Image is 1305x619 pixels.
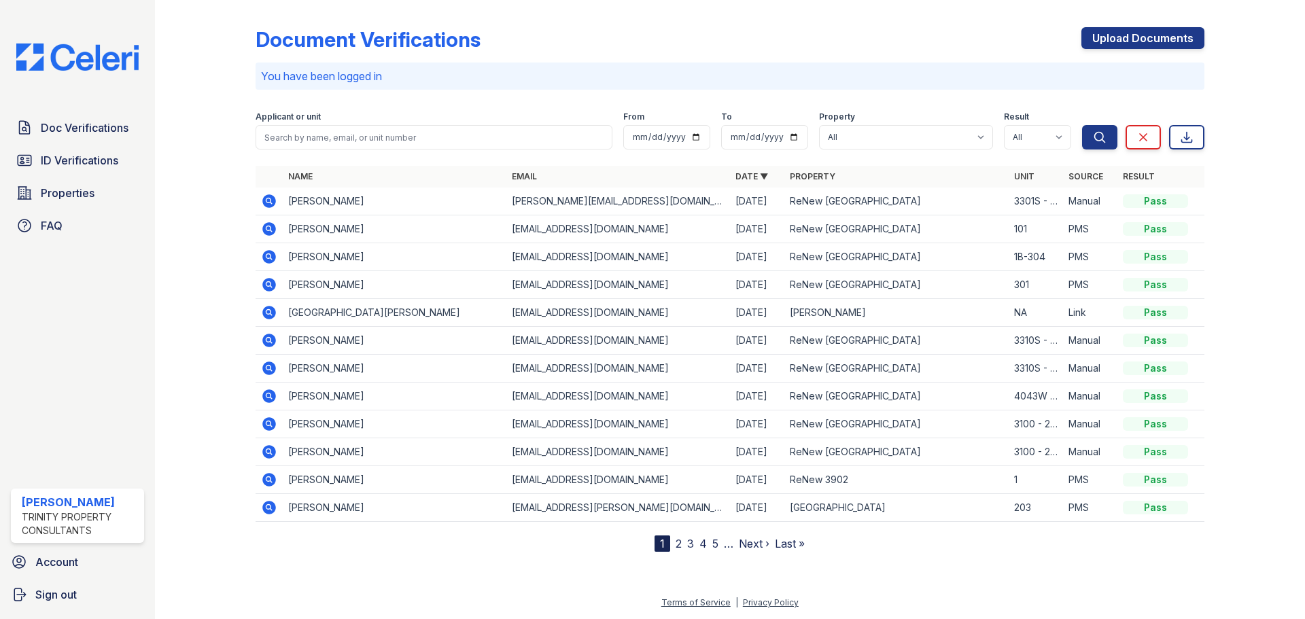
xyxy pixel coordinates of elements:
[283,466,506,494] td: [PERSON_NAME]
[1009,383,1063,410] td: 4043W - 102
[1009,215,1063,243] td: 101
[1009,271,1063,299] td: 301
[1123,417,1188,431] div: Pass
[730,410,784,438] td: [DATE]
[283,355,506,383] td: [PERSON_NAME]
[41,217,63,234] span: FAQ
[288,171,313,181] a: Name
[283,494,506,522] td: [PERSON_NAME]
[735,597,738,607] div: |
[1004,111,1029,122] label: Result
[11,114,144,141] a: Doc Verifications
[1014,171,1034,181] a: Unit
[1123,445,1188,459] div: Pass
[775,537,805,550] a: Last »
[699,537,707,550] a: 4
[1063,438,1117,466] td: Manual
[506,188,730,215] td: [PERSON_NAME][EMAIL_ADDRESS][DOMAIN_NAME]
[22,494,139,510] div: [PERSON_NAME]
[506,299,730,327] td: [EMAIL_ADDRESS][DOMAIN_NAME]
[1063,215,1117,243] td: PMS
[283,271,506,299] td: [PERSON_NAME]
[712,537,718,550] a: 5
[1009,327,1063,355] td: 3310S - 201
[1123,501,1188,514] div: Pass
[1009,299,1063,327] td: NA
[1009,466,1063,494] td: 1
[41,120,128,136] span: Doc Verifications
[283,410,506,438] td: [PERSON_NAME]
[11,212,144,239] a: FAQ
[784,494,1008,522] td: [GEOGRAPHIC_DATA]
[819,111,855,122] label: Property
[35,586,77,603] span: Sign out
[1009,438,1063,466] td: 3100 - 201
[1063,466,1117,494] td: PMS
[506,215,730,243] td: [EMAIL_ADDRESS][DOMAIN_NAME]
[283,215,506,243] td: [PERSON_NAME]
[623,111,644,122] label: From
[283,243,506,271] td: [PERSON_NAME]
[11,179,144,207] a: Properties
[661,597,731,607] a: Terms of Service
[739,537,769,550] a: Next ›
[676,537,682,550] a: 2
[784,188,1008,215] td: ReNew [GEOGRAPHIC_DATA]
[784,466,1008,494] td: ReNew 3902
[730,383,784,410] td: [DATE]
[687,537,694,550] a: 3
[256,111,321,122] label: Applicant or unit
[1009,355,1063,383] td: 3310S - 201
[5,43,150,71] img: CE_Logo_Blue-a8612792a0a2168367f1c8372b55b34899dd931a85d93a1a3d3e32e68fde9ad4.png
[506,271,730,299] td: [EMAIL_ADDRESS][DOMAIN_NAME]
[1123,278,1188,291] div: Pass
[730,327,784,355] td: [DATE]
[743,597,799,607] a: Privacy Policy
[506,243,730,271] td: [EMAIL_ADDRESS][DOMAIN_NAME]
[1063,327,1117,355] td: Manual
[730,438,784,466] td: [DATE]
[506,438,730,466] td: [EMAIL_ADDRESS][DOMAIN_NAME]
[1123,222,1188,236] div: Pass
[1123,194,1188,208] div: Pass
[5,581,150,608] a: Sign out
[283,383,506,410] td: [PERSON_NAME]
[784,215,1008,243] td: ReNew [GEOGRAPHIC_DATA]
[283,299,506,327] td: [GEOGRAPHIC_DATA][PERSON_NAME]
[506,355,730,383] td: [EMAIL_ADDRESS][DOMAIN_NAME]
[506,410,730,438] td: [EMAIL_ADDRESS][DOMAIN_NAME]
[724,535,733,552] span: …
[1123,250,1188,264] div: Pass
[784,243,1008,271] td: ReNew [GEOGRAPHIC_DATA]
[1009,188,1063,215] td: 3301S - 204
[1081,27,1204,49] a: Upload Documents
[506,494,730,522] td: [EMAIL_ADDRESS][PERSON_NAME][DOMAIN_NAME]
[283,327,506,355] td: [PERSON_NAME]
[1063,188,1117,215] td: Manual
[1063,243,1117,271] td: PMS
[256,27,481,52] div: Document Verifications
[1063,299,1117,327] td: Link
[721,111,732,122] label: To
[256,125,612,149] input: Search by name, email, or unit number
[1123,473,1188,487] div: Pass
[1123,306,1188,319] div: Pass
[41,152,118,169] span: ID Verifications
[730,271,784,299] td: [DATE]
[41,185,94,201] span: Properties
[730,215,784,243] td: [DATE]
[506,383,730,410] td: [EMAIL_ADDRESS][DOMAIN_NAME]
[730,188,784,215] td: [DATE]
[1063,355,1117,383] td: Manual
[730,494,784,522] td: [DATE]
[11,147,144,174] a: ID Verifications
[1063,271,1117,299] td: PMS
[22,510,139,537] div: Trinity Property Consultants
[655,535,670,552] div: 1
[283,438,506,466] td: [PERSON_NAME]
[784,410,1008,438] td: ReNew [GEOGRAPHIC_DATA]
[784,271,1008,299] td: ReNew [GEOGRAPHIC_DATA]
[1123,334,1188,347] div: Pass
[283,188,506,215] td: [PERSON_NAME]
